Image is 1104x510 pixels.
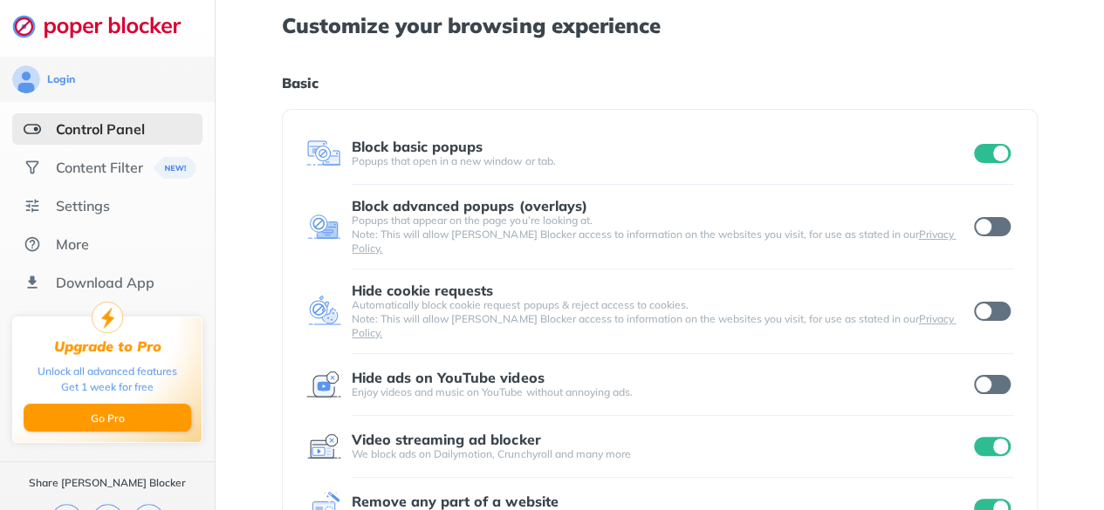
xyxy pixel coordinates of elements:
h1: Customize your browsing experience [282,14,1037,37]
img: settings.svg [24,197,41,214]
div: Content Filter [56,159,143,176]
a: Privacy Policy. [352,228,956,255]
div: Get 1 week for free [61,379,154,395]
div: Enjoy videos and music on YouTube without annoying ads. [352,385,970,399]
img: social.svg [24,159,41,176]
img: feature icon [306,367,341,402]
img: menuBanner.svg [153,157,195,179]
img: feature icon [306,294,341,329]
div: Unlock all advanced features [38,364,177,379]
div: Settings [56,197,110,214]
div: Upgrade to Pro [54,338,161,355]
h1: Basic [282,71,1037,94]
a: Privacy Policy. [352,312,956,339]
img: logo-webpage.svg [12,14,200,38]
div: Popups that open in a new window or tab. [352,154,970,168]
button: Go Pro [24,404,191,432]
div: Automatically block cookie request popups & reject access to cookies. Note: This will allow [PERS... [352,298,970,340]
div: Control Panel [56,120,145,138]
div: Popups that appear on the page you’re looking at. Note: This will allow [PERSON_NAME] Blocker acc... [352,214,970,255]
img: upgrade-to-pro.svg [92,302,123,333]
img: download-app.svg [24,274,41,291]
div: Hide ads on YouTube videos [352,370,544,385]
div: Download App [56,274,154,291]
div: Block basic popups [352,139,483,154]
div: Hide cookie requests [352,282,493,298]
div: Login [47,72,75,86]
img: feature icon [306,136,341,171]
div: We block ads on Dailymotion, Crunchyroll and many more [352,447,970,461]
img: feature icon [306,209,341,244]
div: More [56,235,89,253]
div: Block advanced popups (overlays) [352,198,586,214]
img: about.svg [24,235,41,253]
div: Video streaming ad blocker [352,432,540,447]
img: features-selected.svg [24,120,41,138]
img: feature icon [306,429,341,464]
img: avatar.svg [12,65,40,93]
div: Remove any part of a website [352,493,558,509]
div: Share [PERSON_NAME] Blocker [29,476,186,490]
